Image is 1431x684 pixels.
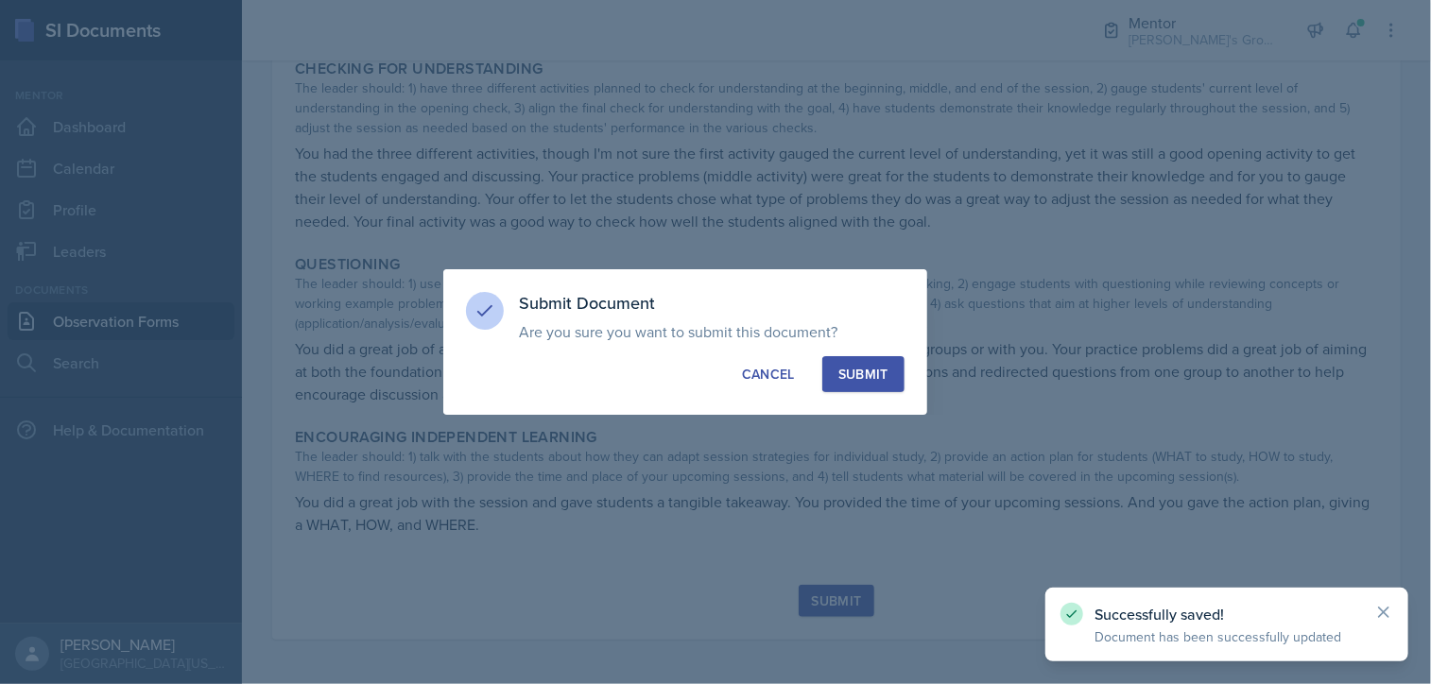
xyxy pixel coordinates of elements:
button: Submit [822,356,905,392]
h3: Submit Document [519,292,905,315]
p: Successfully saved! [1095,605,1359,624]
div: Cancel [742,365,795,384]
button: Cancel [726,356,811,392]
p: Document has been successfully updated [1095,627,1359,646]
p: Are you sure you want to submit this document? [519,322,905,341]
div: Submit [838,365,888,384]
